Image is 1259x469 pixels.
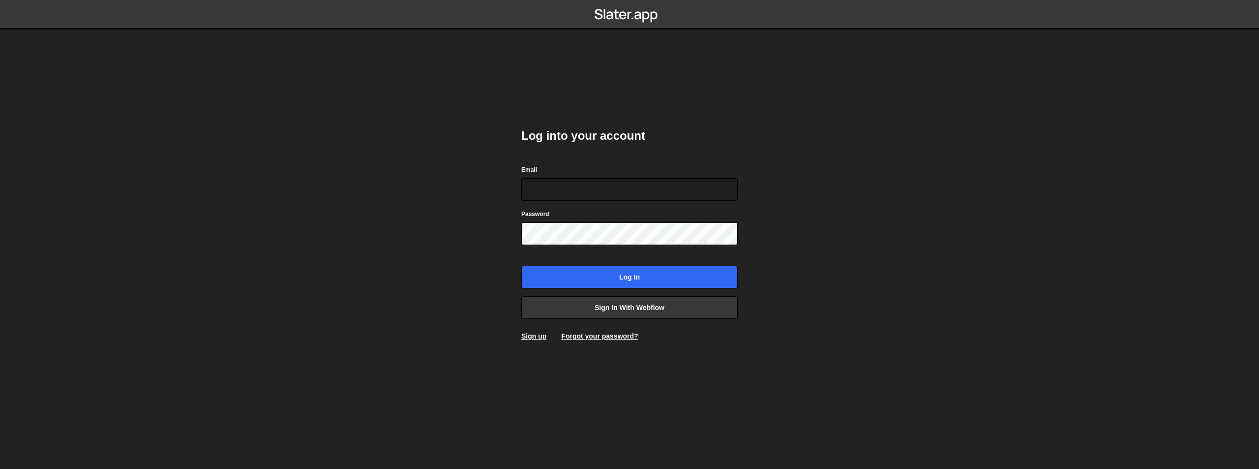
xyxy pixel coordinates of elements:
[521,266,738,288] input: Log in
[521,165,537,175] label: Email
[521,128,738,144] h2: Log into your account
[521,209,549,219] label: Password
[521,332,546,340] a: Sign up
[561,332,638,340] a: Forgot your password?
[521,296,738,319] a: Sign in with Webflow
